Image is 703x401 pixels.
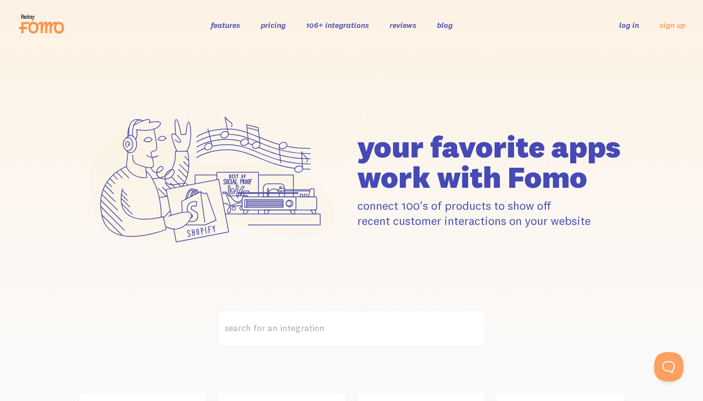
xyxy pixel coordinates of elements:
a: blog [437,20,453,30]
a: features [211,20,240,30]
a: log in [619,20,639,30]
a: 106+ integrations [306,20,369,30]
p: connect 100's of products to show off recent customer interactions on your website [357,198,624,228]
a: sign up [660,20,685,30]
label: search for an integration [218,311,485,346]
a: pricing [261,20,286,30]
h1: your favorite apps work with Fomo [357,132,624,192]
iframe: Help Scout Beacon - Open [654,352,683,381]
a: reviews [390,20,416,30]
